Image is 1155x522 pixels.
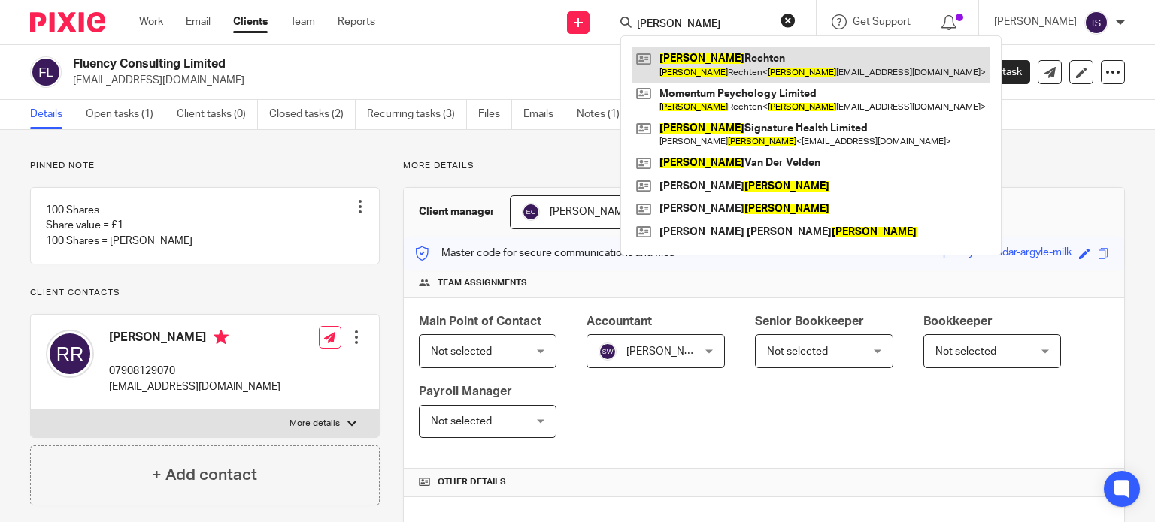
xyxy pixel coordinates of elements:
[419,385,512,397] span: Payroll Manager
[431,346,492,357] span: Not selected
[30,56,62,88] img: svg%3E
[994,14,1077,29] p: [PERSON_NAME]
[177,100,258,129] a: Client tasks (0)
[152,463,257,487] h4: + Add contact
[73,73,920,88] p: [EMAIL_ADDRESS][DOMAIN_NAME]
[935,346,996,357] span: Not selected
[109,364,280,379] p: 07908129070
[73,56,751,72] h2: Fluency Consulting Limited
[626,346,709,357] span: [PERSON_NAME]
[438,277,527,289] span: Team assignments
[550,207,632,217] span: [PERSON_NAME]
[403,160,1125,172] p: More details
[338,14,375,29] a: Reports
[290,418,340,430] p: More details
[214,330,229,345] i: Primary
[853,17,911,27] span: Get Support
[755,315,864,327] span: Senior Bookkeeper
[923,315,993,327] span: Bookkeeper
[635,18,771,32] input: Search
[30,160,380,172] p: Pinned note
[86,100,165,129] a: Open tasks (1)
[46,330,94,378] img: svg%3E
[290,14,315,29] a: Team
[367,100,467,129] a: Recurring tasks (3)
[30,12,105,32] img: Pixie
[186,14,211,29] a: Email
[109,379,280,394] p: [EMAIL_ADDRESS][DOMAIN_NAME]
[415,246,675,261] p: Master code for secure communications and files
[438,476,506,488] span: Other details
[522,203,540,221] img: svg%3E
[30,287,380,299] p: Client contacts
[478,100,512,129] a: Files
[599,342,617,361] img: svg%3E
[30,100,74,129] a: Details
[431,416,492,427] span: Not selected
[767,346,828,357] span: Not selected
[233,14,268,29] a: Clients
[139,14,163,29] a: Work
[781,13,796,28] button: Clear
[419,315,541,327] span: Main Point of Contact
[419,204,495,219] h3: Client manager
[577,100,632,129] a: Notes (1)
[1084,11,1108,35] img: svg%3E
[943,245,1072,262] div: prickly-lavendar-argyle-milk
[109,330,280,349] h4: [PERSON_NAME]
[587,315,652,327] span: Accountant
[523,100,565,129] a: Emails
[269,100,356,129] a: Closed tasks (2)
